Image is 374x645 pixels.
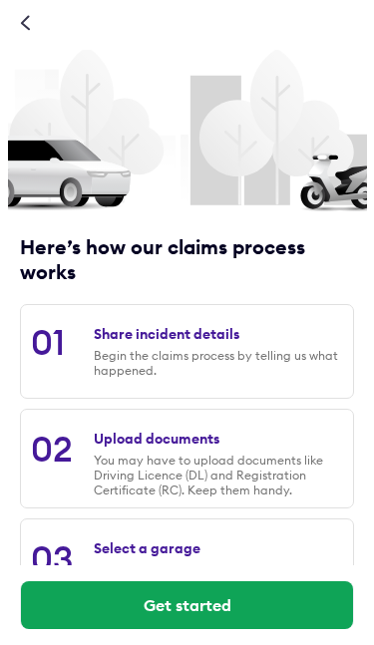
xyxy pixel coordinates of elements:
[31,427,73,471] div: 02
[94,325,239,343] div: Share incident details
[94,348,343,378] div: Begin the claims process by telling us what happened.
[94,430,219,448] div: Upload documents
[94,562,343,607] div: Choose from our network of trusted garages or pick your favourite garage for car repairs.
[21,581,353,629] button: Get started
[8,136,367,212] img: car and scooter
[31,536,73,580] div: 03
[94,539,200,557] div: Select a garage
[31,320,65,364] div: 01
[94,453,343,497] div: You may have to upload documents like Driving Licence (DL) and Registration Certificate (RC). Kee...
